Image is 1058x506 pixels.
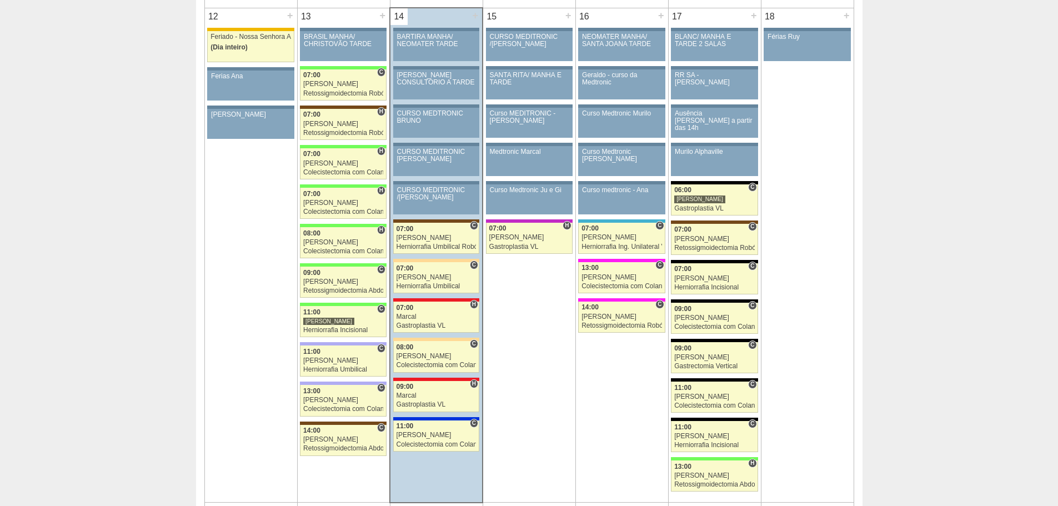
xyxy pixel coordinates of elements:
[397,432,477,439] div: [PERSON_NAME]
[377,383,385,392] span: Consultório
[211,73,290,80] div: Ferias Ana
[303,445,383,452] div: Retossigmoidectomia Abdominal VL
[486,31,573,61] a: CURSO MEDITRONIC /[PERSON_NAME]
[578,262,665,293] a: C 13:00 [PERSON_NAME] Colecistectomia com Colangiografia VL
[578,104,665,108] div: Key: Aviso
[674,226,691,233] span: 07:00
[674,314,755,322] div: [PERSON_NAME]
[397,33,476,48] div: BARTIRA MANHÃ/ NEOMATER TARDE
[761,8,779,25] div: 18
[393,417,479,420] div: Key: São Luiz - Itaim
[303,90,383,97] div: Retossigmoidectomia Robótica
[671,342,758,373] a: C 09:00 [PERSON_NAME] Gastrectomia Vertical
[300,422,387,425] div: Key: Santa Joana
[578,31,665,61] a: NEOMATER MANHÃ/ SANTA JOANA TARDE
[397,72,476,86] div: [PERSON_NAME] CONSULTÓRIO A TARDE
[378,8,387,23] div: +
[675,72,754,86] div: RR SA - [PERSON_NAME]
[303,71,320,79] span: 07:00
[210,33,291,41] div: Feriado - Nossa Senhora Aparecida
[578,66,665,69] div: Key: Aviso
[674,344,691,352] span: 09:00
[581,322,662,329] div: Retossigmoidectomia Robótica
[578,146,665,176] a: Curso Medtronic [PERSON_NAME]
[207,71,294,101] a: Ferias Ana
[671,460,758,492] a: H 13:00 [PERSON_NAME] Retossigmoidectomia Abdominal
[393,262,479,293] a: C 07:00 [PERSON_NAME] Herniorrafia Umbilical
[674,481,755,488] div: Retossigmoidectomia Abdominal
[674,275,755,282] div: [PERSON_NAME]
[303,278,383,285] div: [PERSON_NAME]
[486,108,573,138] a: Curso MEDITRONIC - [PERSON_NAME]
[470,300,478,309] span: Hospital
[675,110,754,132] div: Ausência [PERSON_NAME] a partir das 14h
[671,299,758,303] div: Key: Blanc
[393,420,479,452] a: C 11:00 [PERSON_NAME] Colecistectomia com Colangiografia VL
[300,267,387,298] a: C 09:00 [PERSON_NAME] Retossigmoidectomia Abdominal
[377,107,385,116] span: Hospital
[397,234,477,242] div: [PERSON_NAME]
[285,8,295,23] div: +
[582,33,661,48] div: NEOMATER MANHÃ/ SANTA JOANA TARDE
[489,234,569,241] div: [PERSON_NAME]
[671,108,758,138] a: Ausência [PERSON_NAME] a partir das 14h
[393,302,479,333] a: H 07:00 Marcal Gastroplastia VL
[300,342,387,345] div: Key: Christóvão da Gama
[377,423,385,432] span: Consultório
[303,199,383,207] div: [PERSON_NAME]
[489,243,569,251] div: Gastroplastia VL
[675,33,754,48] div: BLANC/ MANHÃ E TARDE 2 SALAS
[486,181,573,184] div: Key: Aviso
[397,283,477,290] div: Herniorrafia Umbilical
[303,81,383,88] div: [PERSON_NAME]
[581,234,662,241] div: [PERSON_NAME]
[576,8,593,25] div: 16
[483,8,500,25] div: 15
[748,380,756,389] span: Consultório
[303,397,383,404] div: [PERSON_NAME]
[393,181,479,184] div: Key: Aviso
[671,339,758,342] div: Key: Blanc
[207,109,294,139] a: [PERSON_NAME]
[486,143,573,146] div: Key: Aviso
[671,382,758,413] a: C 11:00 [PERSON_NAME] Colecistectomia com Colangiografia VL
[490,72,569,86] div: SANTA RITA/ MANHÃ E TARDE
[671,104,758,108] div: Key: Aviso
[578,184,665,214] a: Curso medtronic - Ana
[390,8,408,25] div: 14
[563,221,571,230] span: Hospital
[674,244,755,252] div: Retossigmoidectomia Robótica
[470,260,478,269] span: Consultório
[300,109,387,140] a: H 07:00 [PERSON_NAME] Retossigmoidectomia Robótica
[486,219,573,223] div: Key: Maria Braido
[377,147,385,156] span: Hospital
[671,143,758,146] div: Key: Aviso
[578,181,665,184] div: Key: Aviso
[581,243,662,251] div: Herniorrafia Ing. Unilateral VL
[300,66,387,69] div: Key: Brasil
[748,262,756,270] span: Consultório
[671,263,758,294] a: C 07:00 [PERSON_NAME] Herniorrafia Incisional
[300,184,387,188] div: Key: Brasil
[397,383,414,390] span: 09:00
[748,459,756,468] span: Hospital
[470,221,478,230] span: Consultório
[748,301,756,310] span: Consultório
[397,322,477,329] div: Gastroplastia VL
[303,160,383,167] div: [PERSON_NAME]
[300,188,387,219] a: H 07:00 [PERSON_NAME] Colecistectomia com Colangiografia VL
[582,148,661,163] div: Curso Medtronic [PERSON_NAME]
[303,387,320,395] span: 13:00
[486,66,573,69] div: Key: Aviso
[486,104,573,108] div: Key: Aviso
[393,108,479,138] a: CURSO MEDTRONIC BRUNO
[397,110,476,124] div: CURSO MEDTRONIC BRUNO
[581,224,599,232] span: 07:00
[303,208,383,216] div: Colecistectomia com Colangiografia VL
[304,33,383,48] div: BRASIL MANHÃ/ CHRISTOVÃO TARDE
[397,353,477,360] div: [PERSON_NAME]
[656,8,666,23] div: +
[582,72,661,86] div: Geraldo - curso da Medtronic
[671,221,758,224] div: Key: Santa Joana
[581,283,662,290] div: Colecistectomia com Colangiografia VL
